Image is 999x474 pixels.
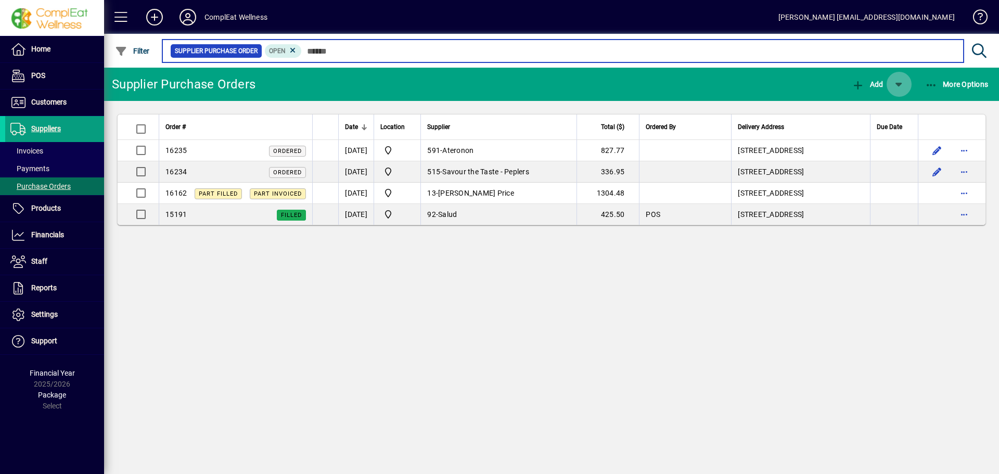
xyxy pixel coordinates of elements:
td: [STREET_ADDRESS] [731,183,870,204]
button: Filter [112,42,152,60]
button: More Options [923,75,991,94]
div: ComplEat Wellness [204,9,267,25]
td: 1304.48 [577,183,639,204]
td: 425.50 [577,204,639,225]
a: Products [5,196,104,222]
div: Supplier [427,121,570,133]
td: 827.77 [577,140,639,161]
button: Edit [929,163,945,180]
button: Add [849,75,886,94]
a: Staff [5,249,104,275]
span: 16234 [165,168,187,176]
span: Customers [31,98,67,106]
td: - [420,140,577,161]
td: [DATE] [338,204,374,225]
span: Part Invoiced [254,190,302,197]
span: Ordered [273,148,302,155]
span: Filter [115,47,150,55]
span: Purchase Orders [10,182,71,190]
span: Invoices [10,147,43,155]
span: [PERSON_NAME] Price [438,189,514,197]
span: Ordered [273,169,302,176]
span: 16235 [165,146,187,155]
div: Supplier Purchase Orders [112,76,255,93]
span: 591 [427,146,440,155]
a: Financials [5,222,104,248]
span: 515 [427,168,440,176]
a: Customers [5,89,104,116]
button: Edit [929,142,945,159]
span: ComplEat Wellness [380,165,414,178]
a: Invoices [5,142,104,160]
a: Reports [5,275,104,301]
mat-chip: Completion Status: Open [265,44,302,58]
span: Part Filled [199,190,238,197]
a: Home [5,36,104,62]
div: Ordered By [646,121,725,133]
td: - [420,204,577,225]
span: Ateronon [442,146,473,155]
button: More options [956,163,972,180]
span: POS [646,210,660,219]
td: [DATE] [338,140,374,161]
span: Reports [31,284,57,292]
td: - [420,183,577,204]
div: Date [345,121,367,133]
div: Due Date [877,121,912,133]
span: More Options [925,80,989,88]
span: Total ($) [601,121,624,133]
span: Date [345,121,358,133]
span: Financials [31,230,64,239]
span: Filled [281,212,302,219]
td: [DATE] [338,161,374,183]
a: Purchase Orders [5,177,104,195]
span: Support [31,337,57,345]
div: Location [380,121,414,133]
span: 13 [427,189,436,197]
span: POS [31,71,45,80]
a: Settings [5,302,104,328]
span: Order # [165,121,186,133]
span: Salud [438,210,457,219]
span: Payments [10,164,49,173]
span: Ordered By [646,121,676,133]
span: 16162 [165,189,187,197]
span: Location [380,121,405,133]
button: More options [956,185,972,201]
span: ComplEat Wellness [380,208,414,221]
span: Products [31,204,61,212]
div: [PERSON_NAME] [EMAIL_ADDRESS][DOMAIN_NAME] [778,9,955,25]
a: Payments [5,160,104,177]
span: Due Date [877,121,902,133]
span: 92 [427,210,436,219]
span: Delivery Address [738,121,784,133]
a: POS [5,63,104,89]
span: Package [38,391,66,399]
div: Total ($) [583,121,634,133]
div: Order # [165,121,306,133]
a: Support [5,328,104,354]
td: [DATE] [338,183,374,204]
span: Suppliers [31,124,61,133]
td: [STREET_ADDRESS] [731,140,870,161]
td: [STREET_ADDRESS] [731,204,870,225]
span: Financial Year [30,369,75,377]
span: Savour the Taste - Peplers [442,168,529,176]
span: Settings [31,310,58,318]
button: Profile [171,8,204,27]
a: Knowledge Base [965,2,986,36]
span: Staff [31,257,47,265]
span: ComplEat Wellness [380,144,414,157]
button: Add [138,8,171,27]
span: 15191 [165,210,187,219]
span: Supplier [427,121,450,133]
td: 336.95 [577,161,639,183]
span: ComplEat Wellness [380,187,414,199]
td: [STREET_ADDRESS] [731,161,870,183]
span: Add [852,80,883,88]
button: More options [956,142,972,159]
span: Home [31,45,50,53]
span: Open [269,47,286,55]
td: - [420,161,577,183]
span: Supplier Purchase Order [175,46,258,56]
